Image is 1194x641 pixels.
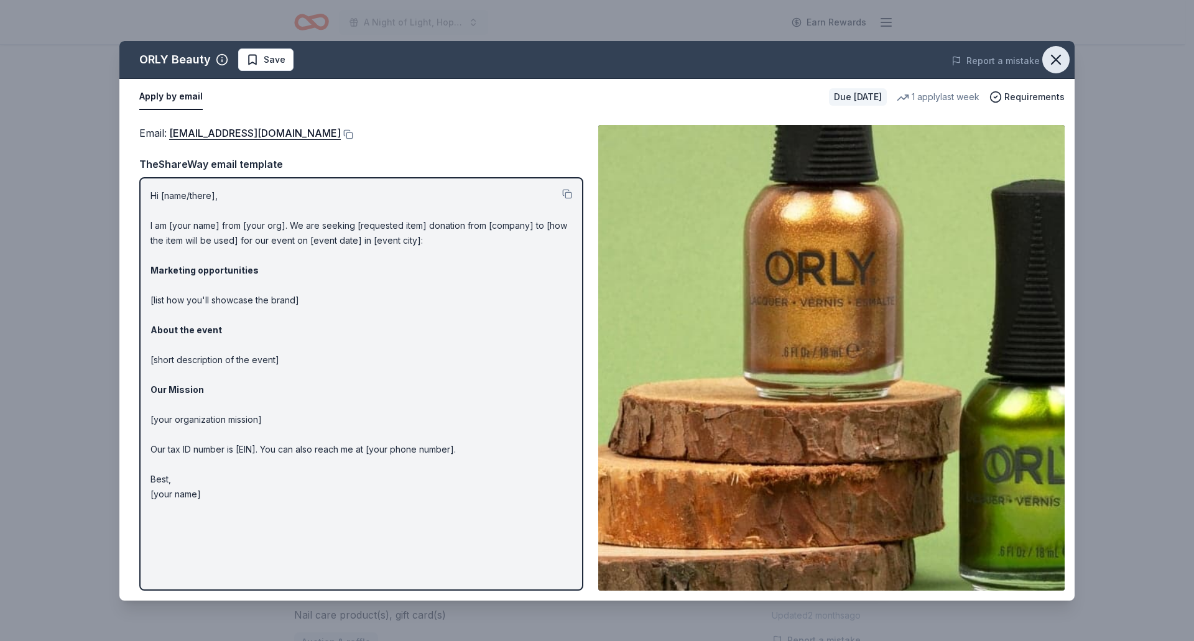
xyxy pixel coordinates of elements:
div: Due [DATE] [829,88,887,106]
span: Save [264,52,285,67]
strong: Marketing opportunities [150,265,259,275]
img: Image for ORLY Beauty [598,125,1065,591]
p: Hi [name/there], I am [your name] from [your org]. We are seeking [requested item] donation from ... [150,188,572,502]
button: Requirements [989,90,1065,104]
button: Report a mistake [951,53,1040,68]
strong: About the event [150,325,222,335]
button: Save [238,48,294,71]
a: [EMAIL_ADDRESS][DOMAIN_NAME] [169,125,341,141]
strong: Our Mission [150,384,204,395]
span: Requirements [1004,90,1065,104]
div: 1 apply last week [897,90,979,104]
span: Email : [139,127,341,139]
div: ORLY Beauty [139,50,211,70]
div: TheShareWay email template [139,156,583,172]
button: Apply by email [139,84,203,110]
